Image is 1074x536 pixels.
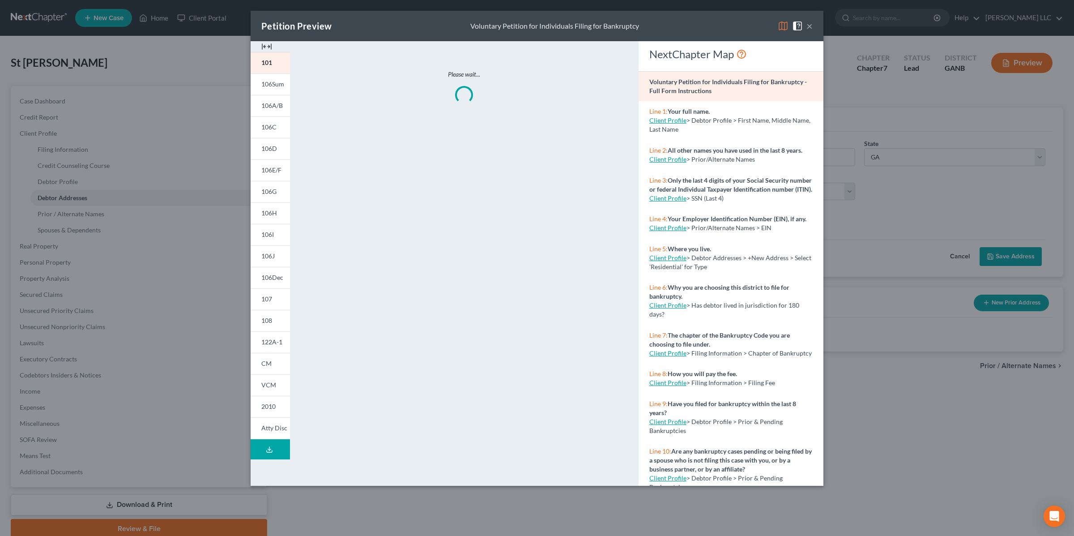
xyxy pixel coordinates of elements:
[649,474,686,482] a: Client Profile
[261,381,276,389] span: VCM
[649,107,668,115] span: Line 1:
[251,353,290,374] a: CM
[251,52,290,73] a: 101
[668,107,710,115] strong: Your full name.
[649,155,686,163] a: Client Profile
[261,209,277,217] span: 106H
[470,21,639,31] div: Voluntary Petition for Individuals Filing for Bankruptcy
[778,21,788,31] img: map-eea8200ae884c6f1103ae1953ef3d486a96c86aabb227e865a55264e3737af1f.svg
[686,379,775,386] span: > Filing Information > Filing Fee
[1044,506,1065,527] div: Open Intercom Messenger
[649,176,812,193] strong: Only the last 4 digits of your Social Security number or federal Individual Taxpayer Identificati...
[251,267,290,288] a: 106Dec
[686,194,724,202] span: > SSN (Last 4)
[261,317,272,324] span: 108
[668,215,806,223] strong: Your Employer Identification Number (EIN), if any.
[261,188,277,195] span: 106G
[649,283,668,291] span: Line 6:
[261,166,281,174] span: 106E/F
[649,370,668,377] span: Line 8:
[261,252,275,260] span: 106J
[251,181,290,202] a: 106G
[261,102,283,109] span: 106A/B
[649,215,668,223] span: Line 4:
[649,349,686,357] a: Client Profile
[251,138,290,159] a: 106D
[649,400,796,416] strong: Have you filed for bankruptcy within the last 8 years?
[668,370,737,377] strong: How you will pay the fee.
[261,295,272,303] span: 107
[251,245,290,267] a: 106J
[251,331,290,353] a: 122A-1
[686,224,771,232] span: > Prior/Alternate Names > EIN
[649,146,668,154] span: Line 2:
[649,176,668,184] span: Line 3:
[649,379,686,386] a: Client Profile
[806,21,813,31] button: ×
[261,274,283,281] span: 106Dec
[251,396,290,417] a: 2010
[251,116,290,138] a: 106C
[649,224,686,232] a: Client Profile
[261,59,272,66] span: 101
[649,474,783,491] span: > Debtor Profile > Prior & Pending Bankruptcies
[251,288,290,310] a: 107
[649,254,686,262] a: Client Profile
[261,360,272,367] span: CM
[251,224,290,245] a: 106I
[649,418,783,434] span: > Debtor Profile > Prior & Pending Bankruptcies
[649,301,686,309] a: Client Profile
[261,231,274,238] span: 106I
[251,202,290,224] a: 106H
[792,21,803,31] img: help-close-5ba153eb36485ed6c1ea00a893f15db1cb9b99d6cae46e1a8edb6c62d00a1a76.svg
[686,155,755,163] span: > Prior/Alternate Names
[261,145,277,152] span: 106D
[251,159,290,181] a: 106E/F
[649,283,789,300] strong: Why you are choosing this district to file for bankruptcy.
[649,400,668,407] span: Line 9:
[649,301,799,318] span: > Has debtor lived in jurisdiction for 180 days?
[649,418,686,425] a: Client Profile
[251,310,290,331] a: 108
[668,146,802,154] strong: All other names you have used in the last 8 years.
[251,95,290,116] a: 106A/B
[251,417,290,439] a: Atty Disc
[649,47,813,61] div: NextChapter Map
[649,331,668,339] span: Line 7:
[261,338,282,346] span: 122A-1
[261,403,276,410] span: 2010
[261,424,287,432] span: Atty Disc
[649,194,686,202] a: Client Profile
[649,116,686,124] a: Client Profile
[328,70,601,79] p: Please wait...
[686,349,812,357] span: > Filing Information > Chapter of Bankruptcy
[649,447,812,473] strong: Are any bankruptcy cases pending or being filed by a spouse who is not filing this case with you,...
[649,245,668,253] span: Line 5:
[251,73,290,95] a: 106Sum
[261,80,284,88] span: 106Sum
[261,123,277,131] span: 106C
[668,245,711,253] strong: Where you live.
[261,41,272,52] img: expand-e0f6d898513216a626fdd78e52531dac95497ffd26381d4c15ee2fc46db09dca.svg
[649,116,810,133] span: > Debtor Profile > First Name, Middle Name, Last Name
[649,447,671,455] span: Line 10:
[649,78,807,94] strong: Voluntary Petition for Individuals Filing for Bankruptcy - Full Form Instructions
[261,20,332,32] div: Petition Preview
[649,254,811,270] span: > Debtor Addresses > +New Address > Select 'Residential' for Type
[649,331,790,348] strong: The chapter of the Bankruptcy Code you are choosing to file under.
[251,374,290,396] a: VCM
